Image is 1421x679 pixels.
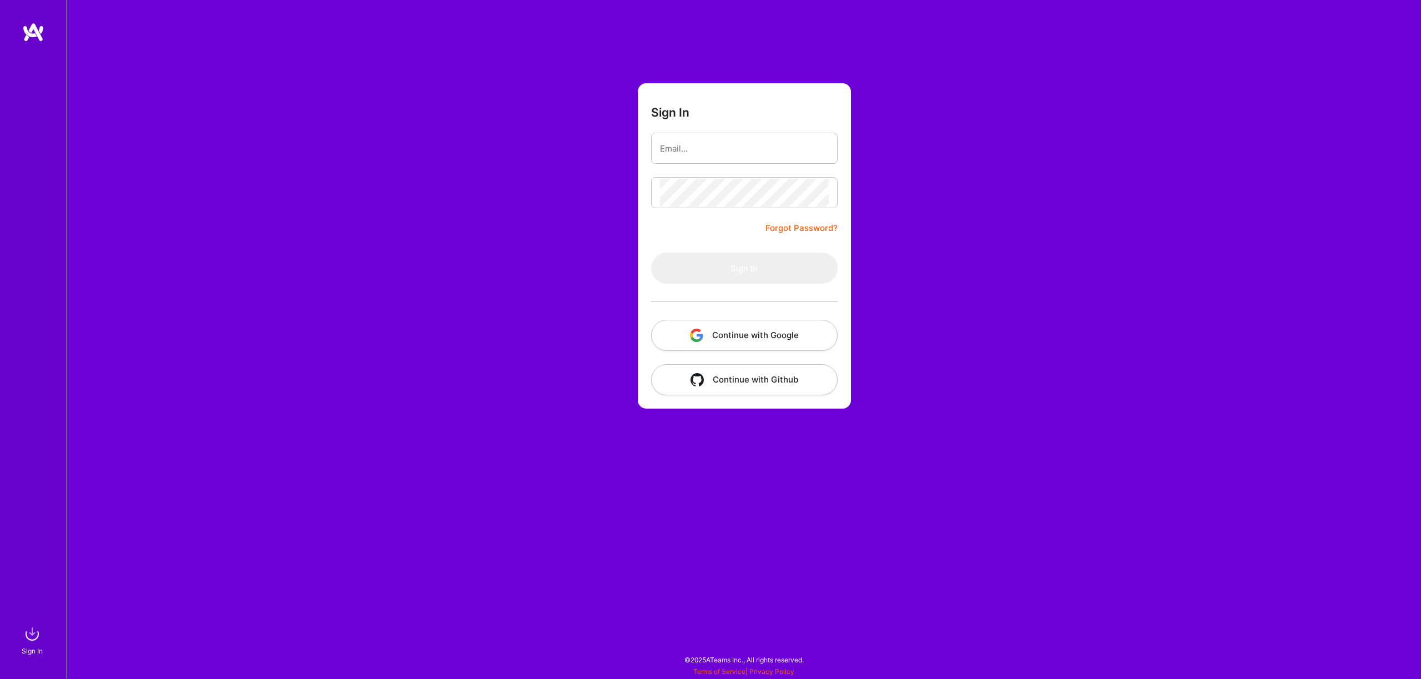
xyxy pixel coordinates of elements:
button: Continue with Google [651,320,838,351]
a: Terms of Service [693,667,745,676]
img: logo [22,22,44,42]
button: Sign In [651,253,838,284]
a: sign inSign In [23,623,43,657]
div: © 2025 ATeams Inc., All rights reserved. [67,646,1421,673]
img: icon [690,329,703,342]
img: icon [691,373,704,386]
div: Sign In [22,645,43,657]
span: | [693,667,794,676]
a: Forgot Password? [765,222,838,235]
a: Privacy Policy [749,667,794,676]
input: Email... [660,134,829,163]
img: sign in [21,623,43,645]
button: Continue with Github [651,364,838,395]
h3: Sign In [651,105,689,119]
